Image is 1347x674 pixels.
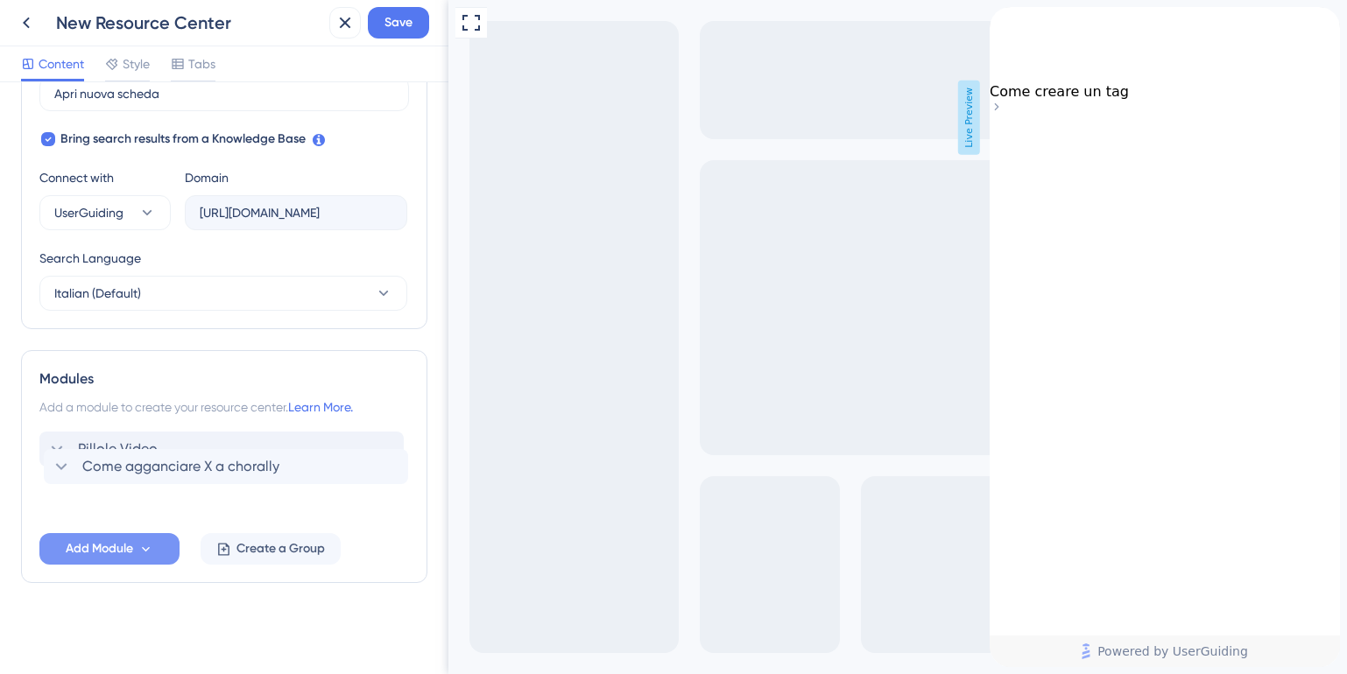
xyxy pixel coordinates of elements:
img: launcher-image-alternative-text [24,5,52,33]
span: Powered by UserGuiding [108,634,258,655]
span: Create a Group [236,538,325,559]
span: Live Preview [510,81,532,155]
span: UserGuiding [54,202,123,223]
span: Style [123,53,150,74]
div: Domain [185,167,229,188]
span: Italian (Default) [54,283,141,304]
button: Save [368,7,429,39]
div: 3 [67,16,81,24]
button: Add Module [39,533,180,565]
button: UserGuiding [39,195,171,230]
span: Tabs [188,53,215,74]
div: Modules [39,369,409,390]
div: New Resource Center [56,11,322,35]
button: Italian (Default) [39,276,407,311]
span: Save [384,12,413,33]
span: Content [39,53,84,74]
button: Create a Group [201,533,341,565]
span: Add Module [66,538,133,559]
a: Learn More. [288,400,353,414]
span: Bring search results from a Knowledge Base [60,129,306,150]
div: Connect with [39,167,171,188]
span: Add a module to create your resource center. [39,400,288,414]
input: Apri nuova scheda [54,84,394,103]
input: company.help.userguiding.com [200,203,392,222]
span: Search Language [39,248,141,269]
